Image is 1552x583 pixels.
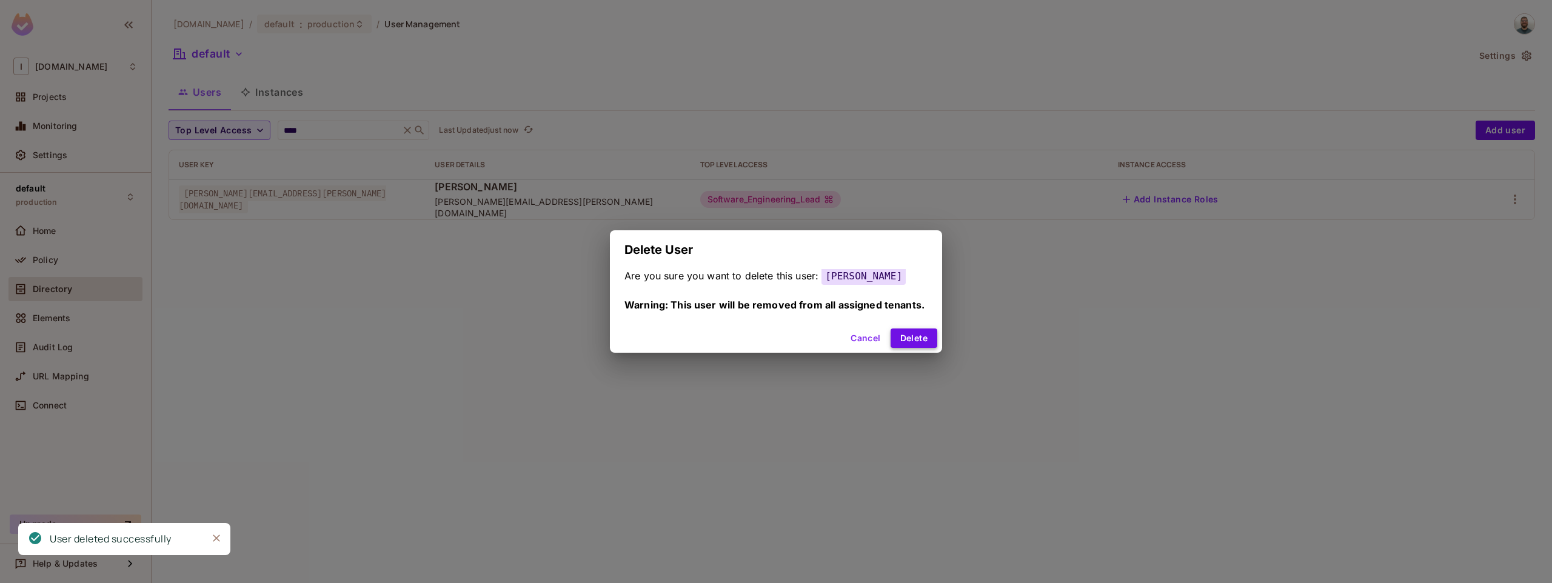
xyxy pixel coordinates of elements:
[821,267,906,285] span: [PERSON_NAME]
[207,529,226,547] button: Close
[624,299,925,311] span: Warning: This user will be removed from all assigned tenants.
[891,328,937,348] button: Delete
[846,328,885,348] button: Cancel
[50,531,172,547] div: User deleted successfully
[610,230,942,269] h2: Delete User
[624,270,818,282] span: Are you sure you want to delete this user:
